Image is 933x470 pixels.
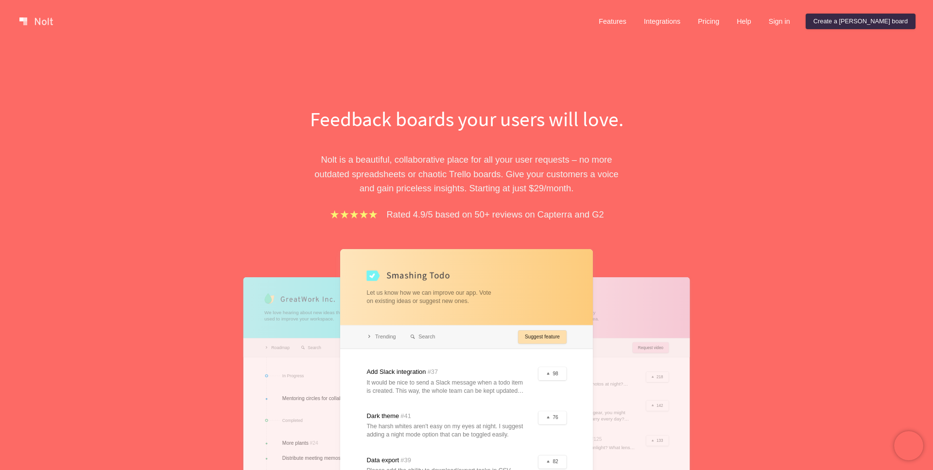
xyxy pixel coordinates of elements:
[761,14,798,29] a: Sign in
[636,14,688,29] a: Integrations
[387,207,604,221] p: Rated 4.9/5 based on 50+ reviews on Capterra and G2
[894,431,923,460] iframe: Chatra live chat
[299,152,634,195] p: Nolt is a beautiful, collaborative place for all your user requests – no more outdated spreadshee...
[329,209,379,220] img: stars.b067e34983.png
[806,14,916,29] a: Create a [PERSON_NAME] board
[299,105,634,133] h1: Feedback boards your users will love.
[591,14,634,29] a: Features
[729,14,759,29] a: Help
[690,14,727,29] a: Pricing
